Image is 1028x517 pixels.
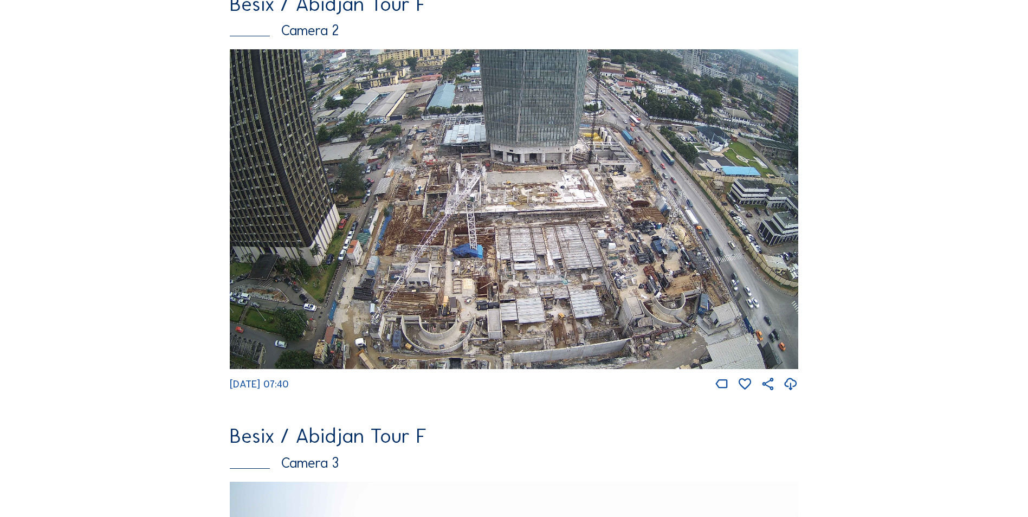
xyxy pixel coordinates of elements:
img: Image [230,49,798,369]
div: Besix / Abidjan Tour F [230,426,798,446]
div: Camera 2 [230,23,798,37]
div: Camera 3 [230,456,798,470]
span: [DATE] 07:40 [230,378,289,390]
